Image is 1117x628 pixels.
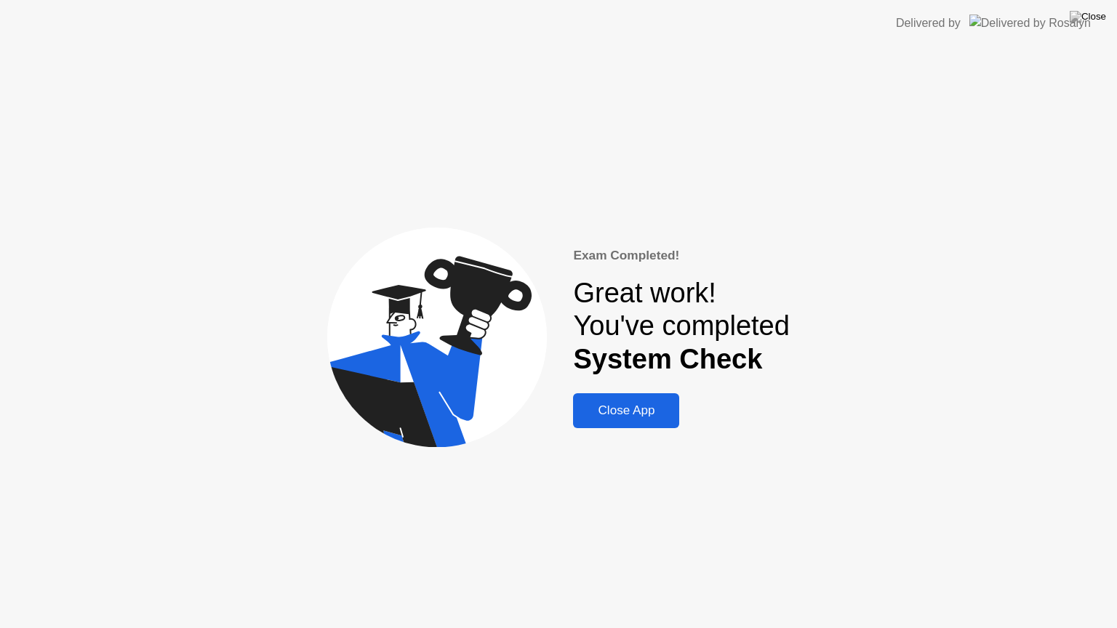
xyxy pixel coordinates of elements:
[573,246,789,265] div: Exam Completed!
[573,344,762,374] b: System Check
[969,15,1091,31] img: Delivered by Rosalyn
[573,277,789,377] div: Great work! You've completed
[896,15,961,32] div: Delivered by
[1070,11,1106,23] img: Close
[577,403,675,418] div: Close App
[573,393,679,428] button: Close App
